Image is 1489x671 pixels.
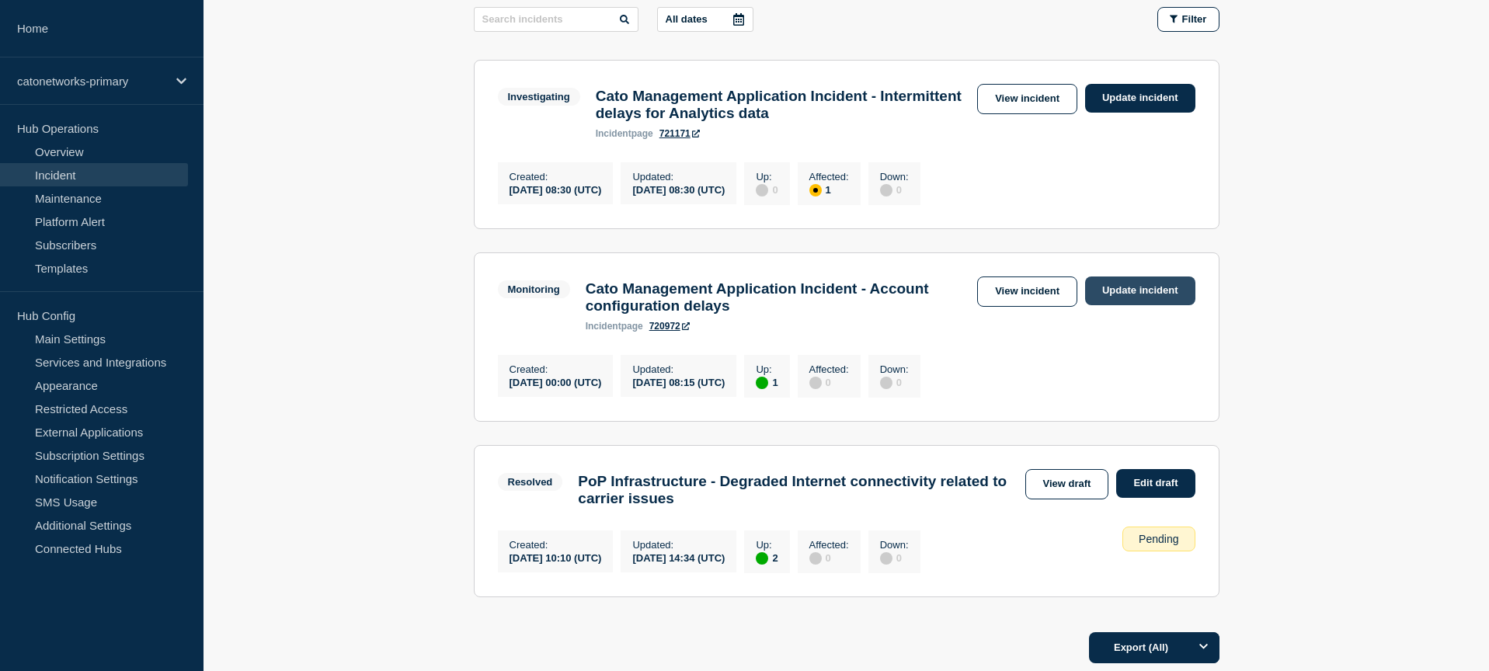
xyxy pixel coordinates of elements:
div: [DATE] 08:30 (UTC) [510,183,602,196]
div: 0 [756,183,778,196]
p: Up : [756,171,778,183]
div: 0 [809,375,849,389]
h3: Cato Management Application Incident - Account configuration delays [586,280,969,315]
p: Created : [510,539,602,551]
p: Updated : [632,363,725,375]
div: disabled [809,377,822,389]
a: 721171 [659,128,700,139]
p: Created : [510,363,602,375]
p: page [596,128,653,139]
span: Resolved [498,473,563,491]
div: disabled [756,184,768,196]
p: Down : [880,539,909,551]
div: [DATE] 00:00 (UTC) [510,375,602,388]
p: Affected : [809,539,849,551]
p: Down : [880,363,909,375]
div: 0 [880,375,909,389]
div: disabled [880,184,892,196]
div: 0 [880,183,909,196]
p: catonetworks-primary [17,75,166,88]
p: All dates [666,13,708,25]
a: 720972 [649,321,690,332]
a: Update incident [1085,276,1195,305]
div: [DATE] 14:34 (UTC) [632,551,725,564]
div: [DATE] 08:30 (UTC) [632,183,725,196]
div: 1 [809,183,849,196]
a: View draft [1025,469,1109,499]
p: page [586,321,643,332]
div: [DATE] 08:15 (UTC) [632,375,725,388]
span: incident [586,321,621,332]
div: 0 [880,551,909,565]
p: Created : [510,171,602,183]
a: View incident [977,276,1077,307]
div: [DATE] 10:10 (UTC) [510,551,602,564]
a: Edit draft [1116,469,1195,498]
div: disabled [880,552,892,565]
button: Export (All) [1089,632,1219,663]
div: 2 [756,551,778,565]
div: 1 [756,375,778,389]
p: Updated : [632,171,725,183]
button: Filter [1157,7,1219,32]
div: 0 [809,551,849,565]
span: Investigating [498,88,580,106]
div: disabled [880,377,892,389]
p: Up : [756,539,778,551]
p: Updated : [632,539,725,551]
div: Pending [1122,527,1195,551]
a: View incident [977,84,1077,114]
span: Monitoring [498,280,570,298]
p: Up : [756,363,778,375]
div: affected [809,184,822,196]
h3: Cato Management Application Incident - Intermittent delays for Analytics data [596,88,969,122]
p: Down : [880,171,909,183]
span: incident [596,128,631,139]
button: Options [1188,632,1219,663]
div: up [756,552,768,565]
span: Filter [1182,13,1207,25]
p: Affected : [809,363,849,375]
div: disabled [809,552,822,565]
p: Affected : [809,171,849,183]
div: up [756,377,768,389]
input: Search incidents [474,7,638,32]
a: Update incident [1085,84,1195,113]
button: All dates [657,7,753,32]
h3: PoP Infrastructure - Degraded Internet connectivity related to carrier issues [578,473,1017,507]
